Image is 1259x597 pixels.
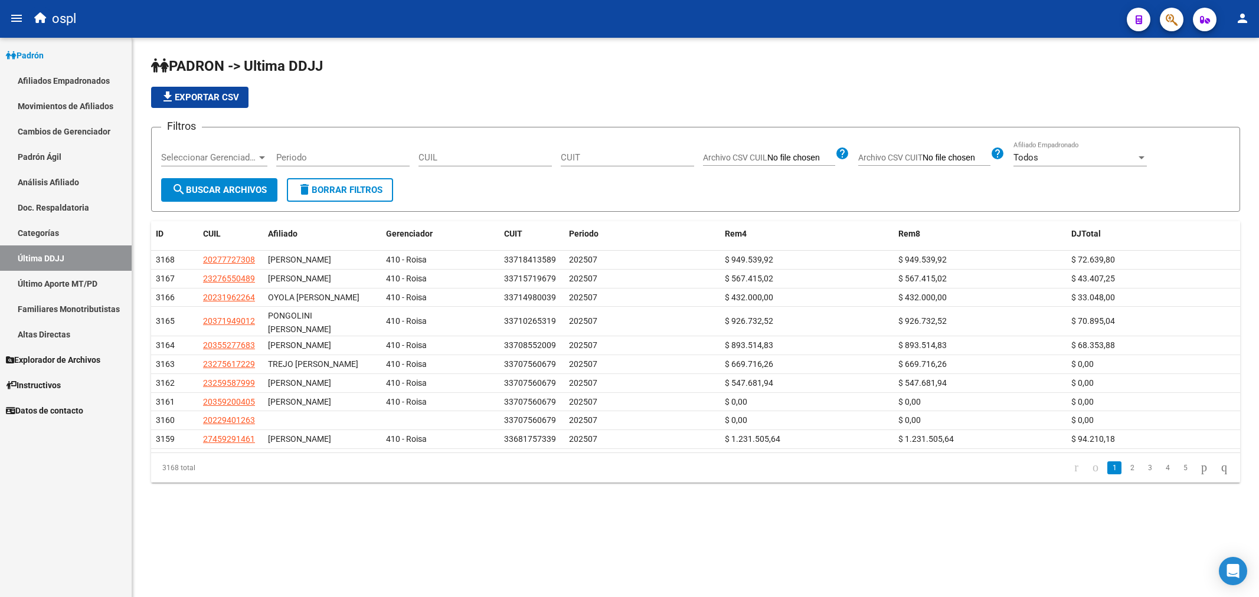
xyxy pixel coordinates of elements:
[203,415,255,425] span: 20229401263
[1067,221,1240,247] datatable-header-cell: DJTotal
[569,340,597,350] span: 202507
[725,339,889,352] div: $ 893.514,83
[268,434,331,444] span: [PERSON_NAME]
[858,153,923,162] span: Archivo CSV CUIT
[504,253,556,267] div: 33718413589
[1123,458,1141,478] li: page 2
[203,274,255,283] span: 23276550489
[898,291,1062,304] div: $ 432.000,00
[156,274,175,283] span: 3167
[203,316,255,326] span: 20371949012
[703,153,767,162] span: Archivo CSV CUIL
[1159,458,1176,478] li: page 4
[203,434,255,444] span: 27459291461
[156,340,175,350] span: 3164
[386,293,427,302] span: 410 - Roisa
[898,376,1062,390] div: $ 547.681,94
[268,397,331,406] span: [PERSON_NAME]
[6,49,44,62] span: Padrón
[156,293,175,302] span: 3166
[161,152,257,163] span: Seleccionar Gerenciador
[297,185,382,195] span: Borrar Filtros
[268,274,331,283] span: [PERSON_NAME]
[1178,461,1192,474] a: 5
[569,316,597,326] span: 202507
[203,378,255,388] span: 23259587999
[504,357,556,371] div: 33707560679
[569,434,597,444] span: 202507
[268,311,331,334] span: PONGOLINI [PERSON_NAME]
[268,293,359,302] span: OYOLA [PERSON_NAME]
[386,316,427,326] span: 410 - Roisa
[504,314,556,328] div: 33710265319
[725,253,889,267] div: $ 949.539,92
[156,229,163,238] span: ID
[1107,461,1121,474] a: 1
[898,432,1062,446] div: $ 1.231.505,64
[1235,11,1250,25] mat-icon: person
[898,229,920,238] span: Rem8
[569,255,597,264] span: 202507
[569,378,597,388] span: 202507
[1125,461,1139,474] a: 2
[894,221,1067,247] datatable-header-cell: Rem8
[720,221,894,247] datatable-header-cell: Rem4
[569,359,597,369] span: 202507
[569,293,597,302] span: 202507
[898,314,1062,328] div: $ 926.732,52
[1141,458,1159,478] li: page 3
[268,359,358,369] span: TREJO [PERSON_NAME]
[6,379,61,392] span: Instructivos
[569,229,599,238] span: Periodo
[1071,432,1235,446] div: $ 94.210,18
[156,415,175,425] span: 3160
[156,397,175,406] span: 3161
[725,395,889,409] div: $ 0,00
[499,221,564,247] datatable-header-cell: CUIT
[1071,339,1235,352] div: $ 68.353,88
[1143,461,1157,474] a: 3
[767,153,835,163] input: Archivo CSV CUIL
[6,353,100,366] span: Explorador de Archivos
[386,340,427,350] span: 410 - Roisa
[725,376,889,390] div: $ 547.681,94
[268,340,331,350] span: [PERSON_NAME]
[990,146,1005,160] mat-icon: help
[268,229,297,238] span: Afiliado
[386,359,427,369] span: 410 - Roisa
[504,291,556,304] div: 33714980039
[203,397,255,406] span: 20359200405
[263,221,381,247] datatable-header-cell: Afiliado
[1176,458,1194,478] li: page 5
[151,221,198,247] datatable-header-cell: ID
[172,182,186,196] mat-icon: search
[835,146,849,160] mat-icon: help
[569,397,597,406] span: 202507
[386,397,427,406] span: 410 - Roisa
[6,404,83,417] span: Datos de contacto
[156,359,175,369] span: 3163
[504,395,556,409] div: 33707560679
[386,274,427,283] span: 410 - Roisa
[381,221,499,247] datatable-header-cell: Gerenciador
[161,90,175,104] mat-icon: file_download
[1216,461,1232,474] a: go to last page
[504,432,556,446] div: 33681757339
[504,272,556,286] div: 33715719679
[161,92,239,103] span: Exportar CSV
[268,378,331,388] span: [PERSON_NAME]
[1219,557,1247,585] div: Open Intercom Messenger
[386,229,433,238] span: Gerenciador
[898,414,1062,427] div: $ 0,00
[156,434,175,444] span: 3159
[172,185,267,195] span: Buscar Archivos
[9,11,24,25] mat-icon: menu
[1069,461,1084,474] a: go to first page
[297,182,312,196] mat-icon: delete
[52,6,76,32] span: ospl
[151,87,248,108] button: Exportar CSV
[1071,414,1235,427] div: $ 0,00
[386,378,427,388] span: 410 - Roisa
[203,359,255,369] span: 23275617229
[203,340,255,350] span: 20355277683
